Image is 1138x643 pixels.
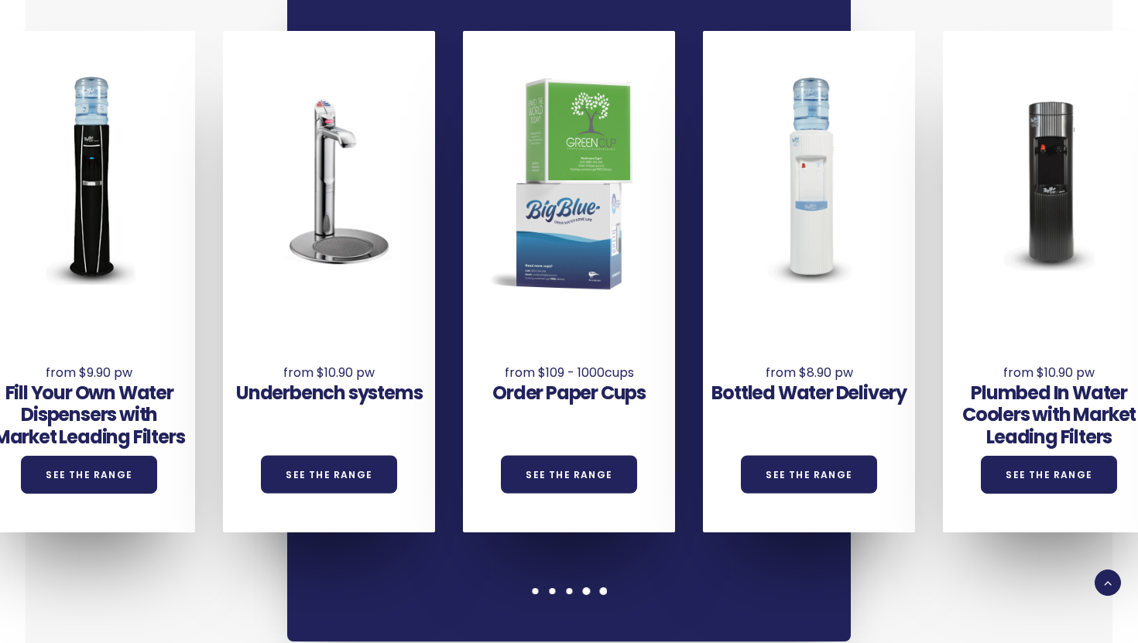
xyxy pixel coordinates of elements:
[501,456,637,494] a: See the Range
[236,380,422,405] a: Underbench systems
[261,456,397,494] a: See the Range
[21,456,157,494] a: See the Range
[711,380,907,405] a: Bottled Water Delivery
[981,456,1117,494] a: See the Range
[741,456,877,494] a: See the Range
[962,380,1136,450] a: Plumbed In Water Coolers with Market Leading Filters
[1036,541,1116,621] iframe: Chatbot
[492,380,646,405] a: Order Paper Cups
